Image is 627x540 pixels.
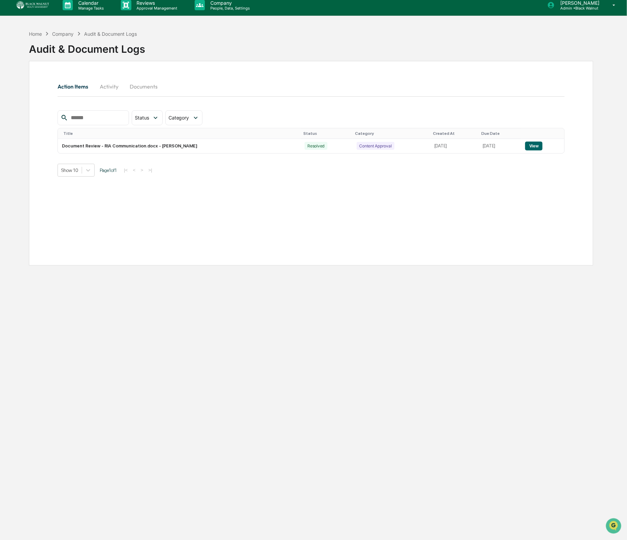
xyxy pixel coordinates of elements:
[525,143,543,148] a: View
[52,31,74,37] div: Company
[124,78,163,95] button: Documents
[14,112,19,117] img: 1746055101610-c473b297-6a78-478c-a979-82029cc54cd1
[31,59,94,65] div: We're available if you need us!
[7,86,18,97] img: Jack Rasmussen
[73,6,107,11] p: Manage Tasks
[106,75,124,83] button: See all
[94,78,124,95] button: Activity
[58,78,565,95] div: secondary tabs example
[16,1,49,9] img: logo
[7,52,19,65] img: 1746055101610-c473b297-6a78-478c-a979-82029cc54cd1
[29,31,42,37] div: Home
[481,131,518,136] div: Due Date
[58,139,301,153] td: Document Review - RIA Communication.docx - [PERSON_NAME]
[68,169,82,174] span: Pylon
[58,78,94,95] button: Action Items
[357,142,395,150] div: Content Approval
[4,150,46,162] a: 🔎Data Lookup
[56,140,84,146] span: Attestations
[63,131,298,136] div: Title
[21,111,55,117] span: [PERSON_NAME]
[7,140,12,146] div: 🖐️
[60,93,74,98] span: [DATE]
[555,6,603,11] p: Admin • Black Walnut
[48,169,82,174] a: Powered byPylon
[131,6,181,11] p: Approval Management
[479,139,521,153] td: [DATE]
[84,31,137,37] div: Audit & Document Logs
[14,140,44,146] span: Preclearance
[131,167,138,173] button: <
[116,54,124,63] button: Start new chat
[31,52,112,59] div: Start new chat
[60,111,74,117] span: [DATE]
[135,115,149,121] span: Status
[525,142,543,150] button: View
[14,52,27,65] img: 8933085812038_c878075ebb4cc5468115_72.jpg
[305,142,327,150] div: Resolved
[168,115,189,121] span: Category
[21,93,55,98] span: [PERSON_NAME]
[430,139,479,153] td: [DATE]
[355,131,428,136] div: Category
[57,111,59,117] span: •
[47,137,87,149] a: 🗄️Attestations
[605,518,624,536] iframe: Open customer support
[29,37,145,55] div: Audit & Document Logs
[4,137,47,149] a: 🖐️Preclearance
[7,105,18,116] img: Jack Rasmussen
[49,140,55,146] div: 🗄️
[433,131,476,136] div: Created At
[100,168,117,173] span: Page 1 of 1
[7,15,124,26] p: How can we help?
[146,167,154,173] button: >|
[14,153,43,159] span: Data Lookup
[139,167,145,173] button: >
[122,167,130,173] button: |<
[7,76,46,81] div: Past conversations
[14,93,19,99] img: 1746055101610-c473b297-6a78-478c-a979-82029cc54cd1
[57,93,59,98] span: •
[7,153,12,159] div: 🔎
[205,6,253,11] p: People, Data, Settings
[303,131,350,136] div: Status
